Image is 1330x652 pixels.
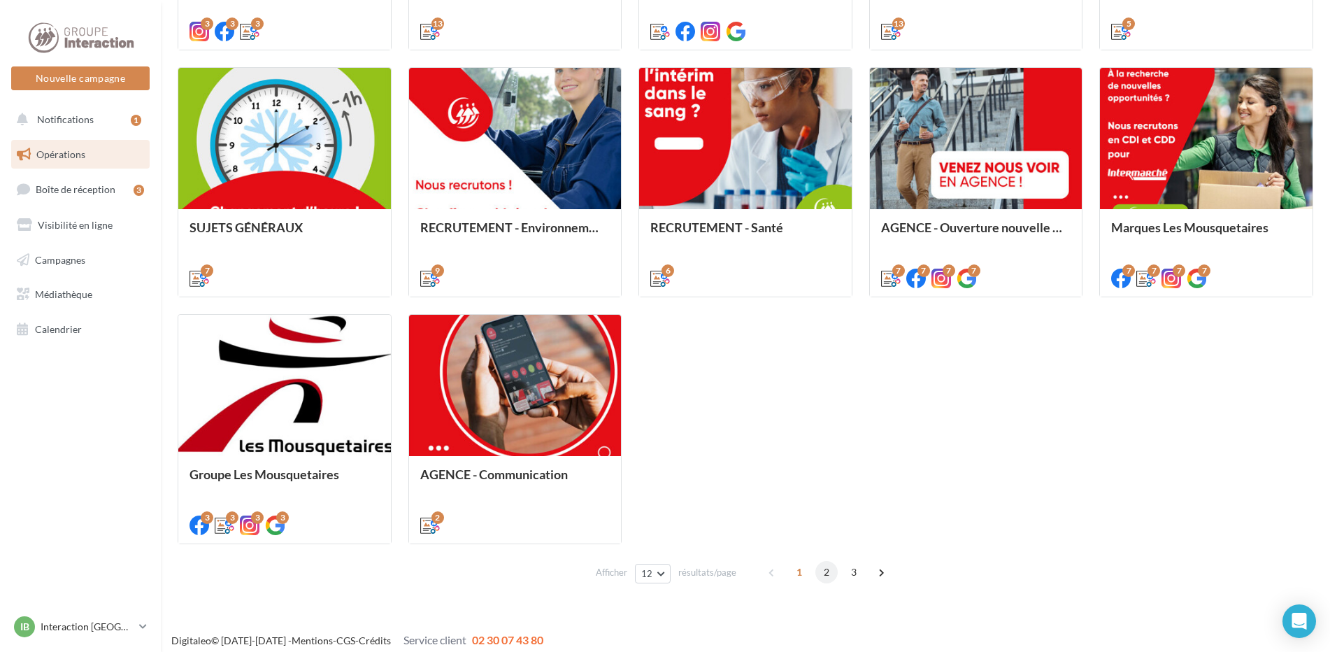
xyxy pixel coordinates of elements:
[276,511,289,524] div: 3
[8,211,152,240] a: Visibilité en ligne
[336,635,355,646] a: CGS
[403,633,466,646] span: Service client
[190,467,380,495] div: Groupe Les Mousquetaires
[190,220,380,248] div: SUJETS GÉNÉRAUX
[431,17,444,30] div: 13
[11,66,150,90] button: Nouvelle campagne
[251,511,264,524] div: 3
[226,17,238,30] div: 3
[201,511,213,524] div: 3
[8,246,152,275] a: Campagnes
[1147,264,1160,277] div: 7
[35,253,85,265] span: Campagnes
[8,105,147,134] button: Notifications 1
[431,511,444,524] div: 2
[1282,604,1316,638] div: Open Intercom Messenger
[892,264,905,277] div: 7
[131,115,141,126] div: 1
[36,183,115,195] span: Boîte de réception
[38,219,113,231] span: Visibilité en ligne
[8,280,152,309] a: Médiathèque
[420,220,610,248] div: RECRUTEMENT - Environnement
[1122,264,1135,277] div: 7
[815,561,838,583] span: 2
[37,113,94,125] span: Notifications
[943,264,955,277] div: 7
[251,17,264,30] div: 3
[843,561,865,583] span: 3
[201,264,213,277] div: 7
[431,264,444,277] div: 9
[171,635,211,646] a: Digitaleo
[292,635,333,646] a: Mentions
[596,566,627,579] span: Afficher
[226,511,238,524] div: 3
[35,323,82,335] span: Calendrier
[892,17,905,30] div: 13
[20,620,29,634] span: IB
[650,220,841,248] div: RECRUTEMENT - Santé
[134,185,144,196] div: 3
[1122,17,1135,30] div: 5
[1111,220,1301,248] div: Marques Les Mousquetaires
[635,564,671,583] button: 12
[201,17,213,30] div: 3
[968,264,980,277] div: 7
[788,561,810,583] span: 1
[420,467,610,495] div: AGENCE - Communication
[472,633,543,646] span: 02 30 07 43 80
[36,148,85,160] span: Opérations
[662,264,674,277] div: 6
[35,288,92,300] span: Médiathèque
[171,635,543,646] span: © [DATE]-[DATE] - - -
[641,568,653,579] span: 12
[678,566,736,579] span: résultats/page
[1198,264,1210,277] div: 7
[41,620,134,634] p: Interaction [GEOGRAPHIC_DATA]
[8,315,152,344] a: Calendrier
[8,140,152,169] a: Opérations
[8,174,152,204] a: Boîte de réception3
[359,635,391,646] a: Crédits
[11,614,150,640] a: IB Interaction [GEOGRAPHIC_DATA]
[917,264,930,277] div: 7
[881,220,1071,248] div: AGENCE - Ouverture nouvelle agence
[1173,264,1185,277] div: 7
